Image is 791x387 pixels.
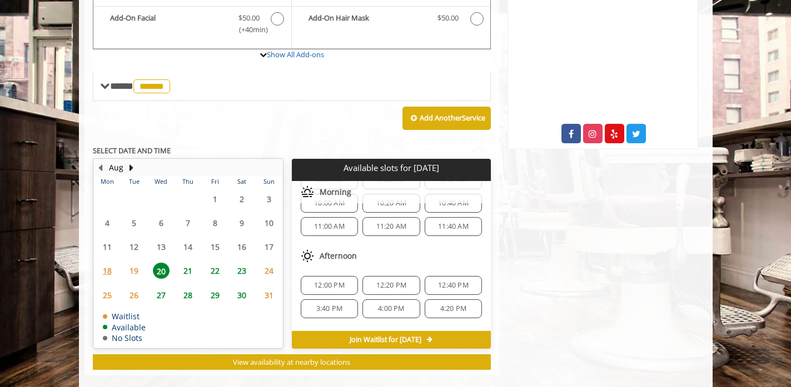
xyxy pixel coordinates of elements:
[94,283,121,307] td: Select day25
[233,287,250,303] span: 30
[109,162,123,174] button: Aug
[314,281,345,290] span: 12:00 PM
[376,199,407,208] span: 10:20 AM
[438,281,469,290] span: 12:40 PM
[153,263,170,279] span: 20
[316,304,342,313] span: 3:40 PM
[233,263,250,279] span: 23
[301,217,358,236] div: 11:00 AM
[201,283,228,307] td: Select day29
[103,334,146,342] td: No Slots
[301,249,314,263] img: afternoon slots
[320,188,351,197] span: Morning
[126,263,142,279] span: 19
[126,287,142,303] span: 26
[255,176,282,187] th: Sun
[121,176,147,187] th: Tue
[267,49,324,59] a: Show All Add-ons
[425,194,482,213] div: 10:40 AM
[93,354,491,370] button: View availability at nearby locations
[175,259,201,283] td: Select day21
[180,263,196,279] span: 21
[103,323,146,331] td: Available
[121,259,147,283] td: Select day19
[261,287,277,303] span: 31
[121,283,147,307] td: Select day26
[320,252,357,260] span: Afternoon
[94,259,121,283] td: Select day18
[201,176,228,187] th: Fri
[201,259,228,283] td: Select day22
[103,312,146,320] td: Waitlist
[233,357,350,367] span: View availability at nearby locations
[228,283,255,307] td: Select day30
[425,299,482,318] div: 4:20 PM
[314,222,345,231] span: 11:00 AM
[93,145,171,155] b: SELECT DATE AND TIME
[207,263,223,279] span: 22
[261,263,277,279] span: 24
[153,287,170,303] span: 27
[378,304,404,313] span: 4:00 PM
[297,12,485,28] label: Add-On Hair Mask
[228,176,255,187] th: Sat
[301,185,314,199] img: morning slots
[350,335,421,344] span: Join Waitlist for [DATE]
[99,12,286,38] label: Add-On Facial
[228,259,255,283] td: Select day23
[96,162,105,174] button: Previous Month
[238,12,260,24] span: $50.00
[314,199,345,208] span: 10:00 AM
[437,12,459,24] span: $50.00
[425,217,482,236] div: 11:40 AM
[94,176,121,187] th: Mon
[376,281,407,290] span: 12:20 PM
[147,259,174,283] td: Select day20
[362,217,420,236] div: 11:20 AM
[362,299,420,318] div: 4:00 PM
[362,194,420,213] div: 10:20 AM
[147,283,174,307] td: Select day27
[232,24,265,36] span: (+40min )
[127,162,136,174] button: Next Month
[207,287,223,303] span: 29
[309,12,426,26] b: Add-On Hair Mask
[147,176,174,187] th: Wed
[255,283,282,307] td: Select day31
[301,299,358,318] div: 3:40 PM
[296,163,486,173] p: Available slots for [DATE]
[402,107,491,130] button: Add AnotherService
[175,283,201,307] td: Select day28
[301,276,358,295] div: 12:00 PM
[301,194,358,213] div: 10:00 AM
[425,276,482,295] div: 12:40 PM
[440,304,466,313] span: 4:20 PM
[362,276,420,295] div: 12:20 PM
[99,263,116,279] span: 18
[99,287,116,303] span: 25
[255,259,282,283] td: Select day24
[420,113,485,123] b: Add Another Service
[438,222,469,231] span: 11:40 AM
[180,287,196,303] span: 28
[376,222,407,231] span: 11:20 AM
[438,199,469,208] span: 10:40 AM
[110,12,227,36] b: Add-On Facial
[175,176,201,187] th: Thu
